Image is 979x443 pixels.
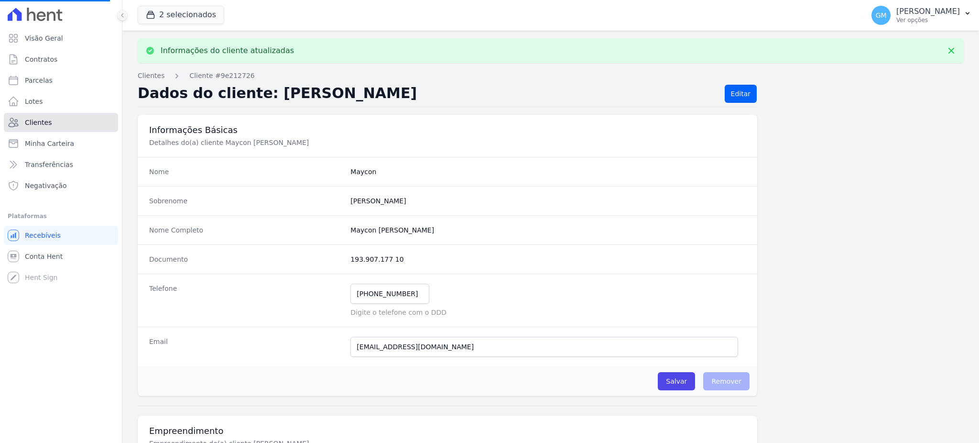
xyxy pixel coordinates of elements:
a: Conta Hent [4,247,118,266]
h3: Informações Básicas [149,124,746,136]
p: Detalhes do(a) cliente Maycon [PERSON_NAME] [149,138,470,147]
span: Transferências [25,160,73,169]
p: Digite o telefone com o DDD [350,308,746,317]
a: Recebíveis [4,226,118,245]
span: Negativação [25,181,67,190]
dt: Email [149,337,343,357]
input: Salvar [658,372,695,390]
a: Contratos [4,50,118,69]
button: 2 selecionados [138,6,224,24]
p: [PERSON_NAME] [896,7,960,16]
div: Plataformas [8,210,114,222]
a: Clientes [138,71,164,81]
span: Clientes [25,118,52,127]
dt: Telefone [149,284,343,317]
p: Informações do cliente atualizadas [161,46,294,55]
span: Remover [703,372,750,390]
a: Lotes [4,92,118,111]
a: Visão Geral [4,29,118,48]
dd: 193.907.177 10 [350,255,746,264]
span: Visão Geral [25,33,63,43]
span: Lotes [25,97,43,106]
h3: Empreendimento [149,425,746,437]
dd: Maycon [350,167,746,177]
dt: Nome [149,167,343,177]
a: Clientes [4,113,118,132]
h2: Dados do cliente: [PERSON_NAME] [138,85,717,103]
dd: Maycon [PERSON_NAME] [350,225,746,235]
dt: Documento [149,255,343,264]
span: Minha Carteira [25,139,74,148]
p: Ver opções [896,16,960,24]
a: Minha Carteira [4,134,118,153]
nav: Breadcrumb [138,71,964,81]
dt: Sobrenome [149,196,343,206]
dt: Nome Completo [149,225,343,235]
dd: [PERSON_NAME] [350,196,746,206]
span: Conta Hent [25,252,63,261]
span: Parcelas [25,76,53,85]
span: GM [876,12,887,19]
button: GM [PERSON_NAME] Ver opções [864,2,979,29]
a: Parcelas [4,71,118,90]
a: Transferências [4,155,118,174]
a: Negativação [4,176,118,195]
span: Recebíveis [25,231,61,240]
a: Cliente #9e212726 [189,71,254,81]
a: Editar [725,85,757,103]
span: Contratos [25,55,57,64]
